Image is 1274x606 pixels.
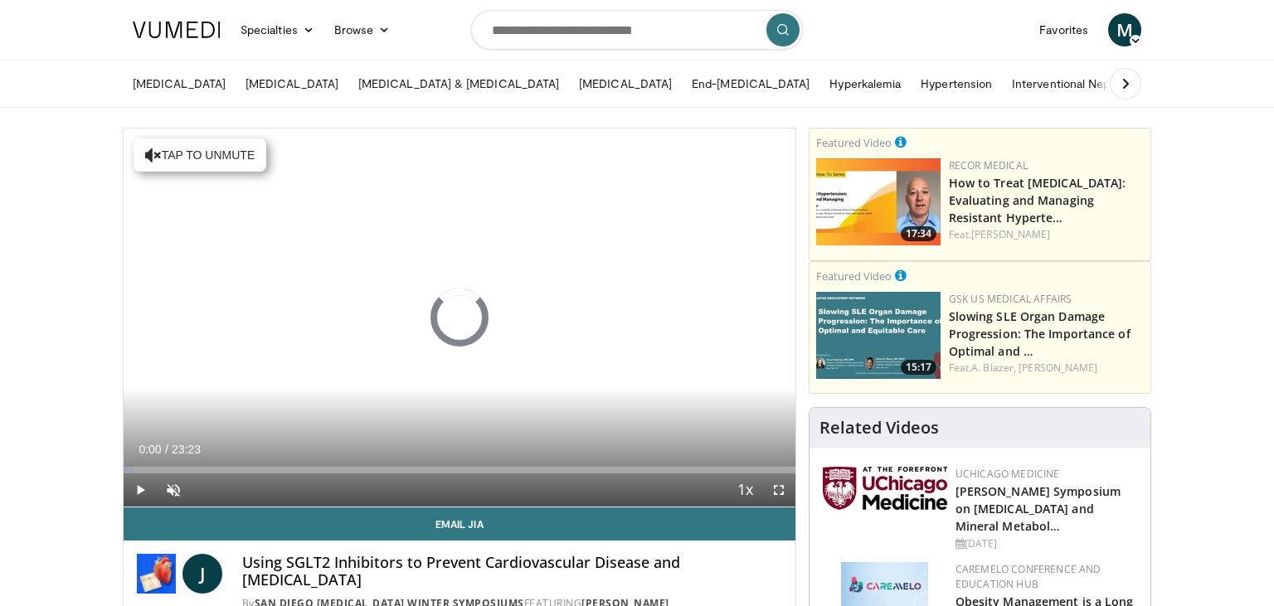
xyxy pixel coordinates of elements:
a: [PERSON_NAME] [971,227,1050,241]
a: Browse [324,13,401,46]
a: How to Treat [MEDICAL_DATA]: Evaluating and Managing Resistant Hyperte… [949,175,1126,225]
a: End-[MEDICAL_DATA] [682,67,819,100]
a: J [182,554,222,594]
img: San Diego Heart Failure Winter Symposiums [137,554,176,594]
a: UChicago Medicine [955,467,1060,481]
span: 17:34 [901,226,936,241]
a: [MEDICAL_DATA] [236,67,348,100]
img: 10cbd22e-c1e6-49ff-b90e-4507a8859fc1.jpg.150x105_q85_crop-smart_upscale.jpg [816,158,941,245]
input: Search topics, interventions [471,10,803,50]
a: M [1108,13,1141,46]
a: Slowing SLE Organ Damage Progression: The Importance of Optimal and … [949,308,1131,359]
a: A. Blazer, [971,361,1016,375]
h4: Using SGLT2 Inhibitors to Prevent Cardiovascular Disease and [MEDICAL_DATA] [242,554,782,589]
button: Playback Rate [729,473,762,507]
button: Tap to unmute [134,138,266,172]
a: 15:17 [816,292,941,379]
button: Unmute [157,473,190,507]
span: 15:17 [901,360,936,375]
a: Email Jia [124,507,795,541]
a: Hyperkalemia [819,67,911,100]
a: [PERSON_NAME] Symposium on [MEDICAL_DATA] and Mineral Metabol… [955,483,1121,534]
img: 5f87bdfb-7fdf-48f0-85f3-b6bcda6427bf.jpg.150x105_q85_autocrop_double_scale_upscale_version-0.2.jpg [823,467,947,510]
button: Fullscreen [762,473,795,507]
a: Hypertension [911,67,1002,100]
a: [MEDICAL_DATA] [123,67,236,100]
a: 17:34 [816,158,941,245]
img: VuMedi Logo [133,22,221,38]
a: [MEDICAL_DATA] & [MEDICAL_DATA] [348,67,569,100]
small: Featured Video [816,135,892,150]
a: Favorites [1029,13,1098,46]
a: CaReMeLO Conference and Education Hub [955,562,1101,591]
span: 0:00 [139,443,161,456]
img: dff207f3-9236-4a51-a237-9c7125d9f9ab.png.150x105_q85_crop-smart_upscale.jpg [816,292,941,379]
a: Interventional Nephrology [1002,67,1160,100]
span: 23:23 [172,443,201,456]
h4: Related Videos [819,418,939,438]
video-js: Video Player [124,128,795,507]
div: Feat. [949,227,1144,242]
div: Progress Bar [124,467,795,473]
a: Specialties [231,13,324,46]
small: Featured Video [816,269,892,284]
div: Feat. [949,361,1144,376]
span: / [165,443,168,456]
a: [MEDICAL_DATA] [569,67,682,100]
a: GSK US Medical Affairs [949,292,1072,306]
div: [DATE] [955,536,1137,551]
a: [PERSON_NAME] [1019,361,1097,375]
button: Play [124,473,157,507]
a: Recor Medical [949,158,1028,172]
